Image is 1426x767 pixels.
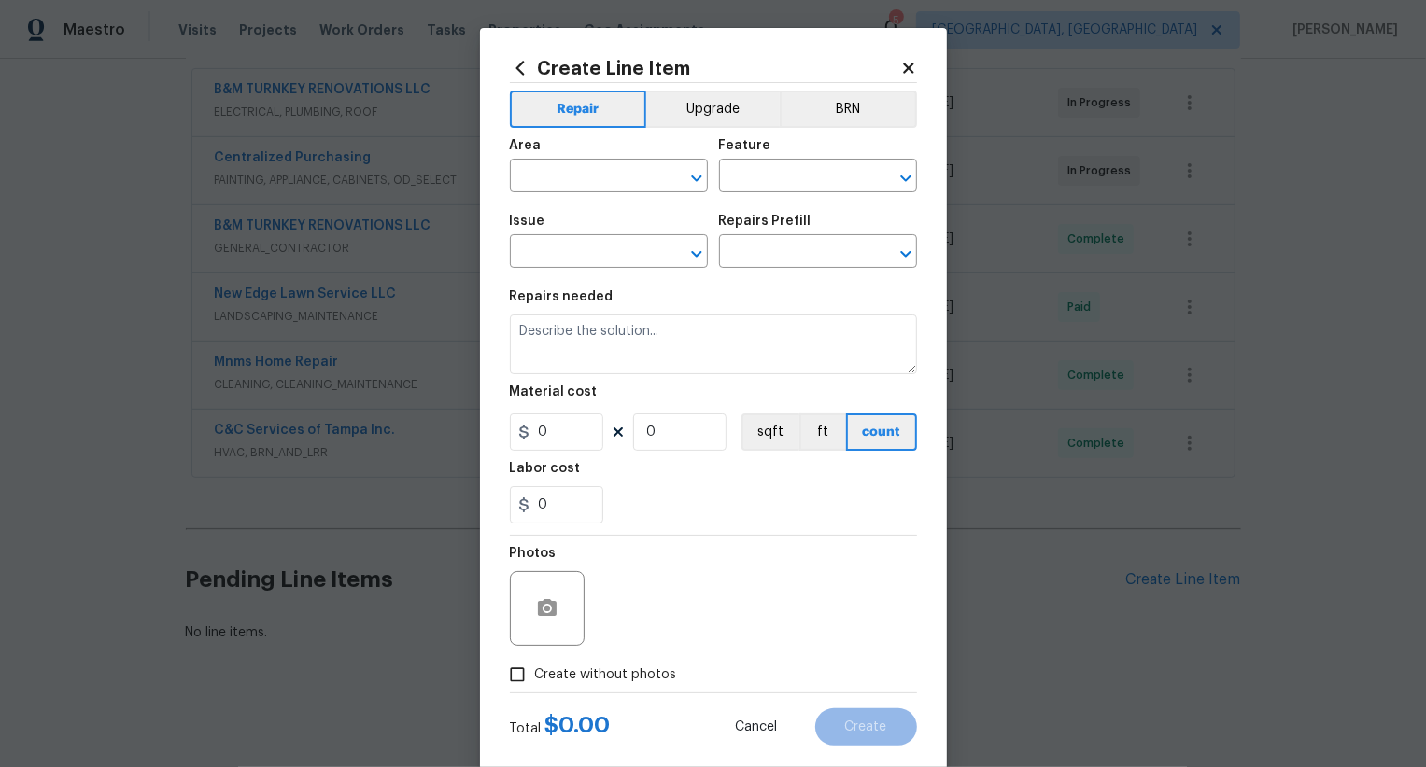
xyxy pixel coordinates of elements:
h5: Repairs Prefill [719,215,812,228]
button: Open [893,241,919,267]
h5: Feature [719,139,771,152]
button: Open [893,165,919,191]
h2: Create Line Item [510,58,900,78]
span: Create [845,720,887,734]
h5: Issue [510,215,545,228]
span: $ 0.00 [545,714,611,736]
button: count [846,413,917,451]
h5: Labor cost [510,462,581,475]
button: Create [815,708,917,746]
span: Cancel [736,720,778,734]
h5: Material cost [510,385,598,398]
button: Open [684,241,710,267]
h5: Photos [510,547,557,560]
button: BRN [780,91,917,128]
button: Cancel [706,708,808,746]
div: Total [510,716,611,738]
button: Upgrade [646,91,780,128]
h5: Repairs needed [510,290,614,303]
span: Create without photos [535,665,677,685]
button: sqft [741,413,799,451]
button: Open [684,165,710,191]
h5: Area [510,139,542,152]
button: ft [799,413,846,451]
button: Repair [510,91,647,128]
